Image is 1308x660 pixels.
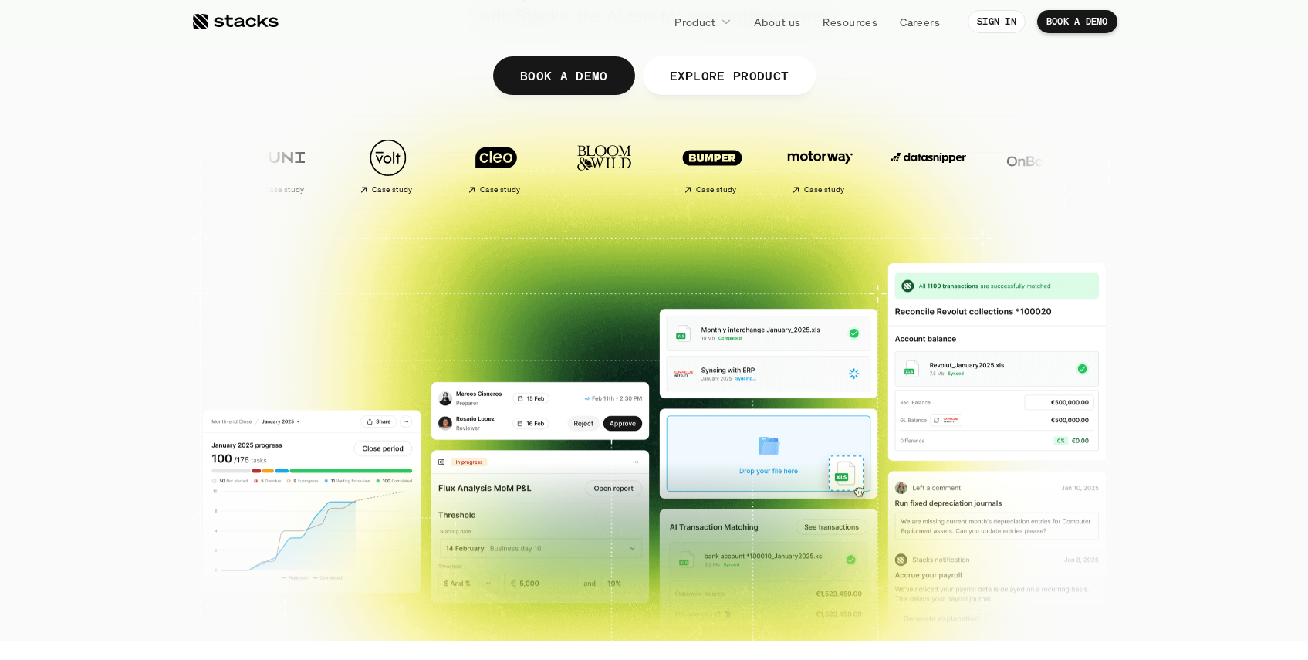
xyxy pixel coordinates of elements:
a: Case study [230,130,330,201]
p: BOOK A DEMO [519,64,607,86]
p: Careers [900,14,940,30]
h2: Case study [371,185,412,195]
a: Case study [662,130,762,201]
a: Privacy Policy [182,357,250,368]
h2: Case study [263,185,304,195]
p: Resources [823,14,877,30]
a: Case study [770,130,870,201]
a: Case study [338,130,438,201]
a: BOOK A DEMO [492,56,634,95]
h2: Case study [479,185,520,195]
a: Careers [891,8,949,36]
a: About us [745,8,809,36]
a: SIGN IN [968,10,1026,33]
p: About us [754,14,800,30]
a: Case study [446,130,546,201]
a: BOOK A DEMO [1037,10,1117,33]
p: EXPLORE PRODUCT [669,64,789,86]
a: EXPLORE PRODUCT [642,56,816,95]
p: Product [674,14,715,30]
h2: Case study [695,185,736,195]
p: SIGN IN [977,16,1016,27]
a: Resources [813,8,887,36]
p: BOOK A DEMO [1046,16,1108,27]
h2: Case study [803,185,844,195]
